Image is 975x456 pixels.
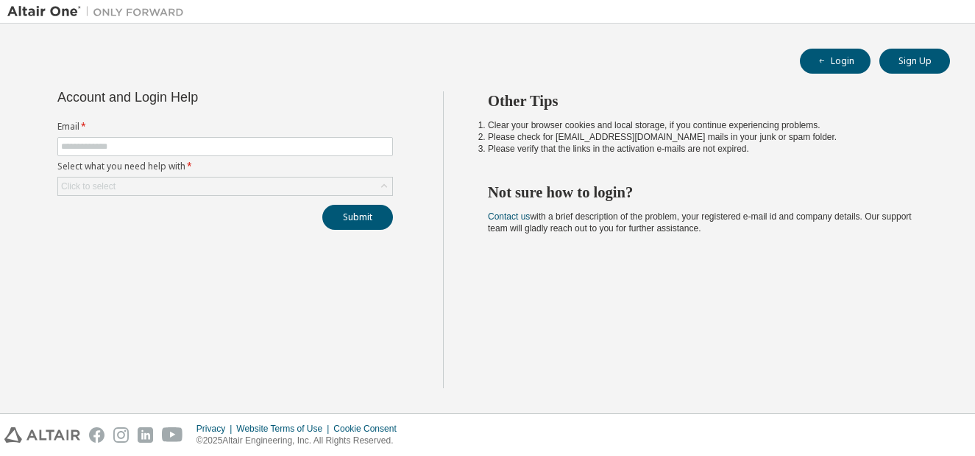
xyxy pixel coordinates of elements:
button: Sign Up [879,49,950,74]
li: Clear your browser cookies and local storage, if you continue experiencing problems. [488,119,923,131]
h2: Other Tips [488,91,923,111]
li: Please check for [EMAIL_ADDRESS][DOMAIN_NAME] mails in your junk or spam folder. [488,131,923,143]
div: Account and Login Help [57,91,326,103]
h2: Not sure how to login? [488,183,923,202]
div: Privacy [196,423,236,435]
div: Cookie Consent [333,423,405,435]
img: altair_logo.svg [4,427,80,443]
span: with a brief description of the problem, your registered e-mail id and company details. Our suppo... [488,211,912,234]
button: Submit [322,205,393,230]
div: Click to select [61,180,116,192]
img: youtube.svg [162,427,183,443]
img: Altair One [7,4,191,19]
img: instagram.svg [113,427,129,443]
img: facebook.svg [89,427,104,443]
button: Login [800,49,871,74]
li: Please verify that the links in the activation e-mails are not expired. [488,143,923,155]
label: Select what you need help with [57,161,393,172]
img: linkedin.svg [138,427,153,443]
label: Email [57,121,393,133]
div: Click to select [58,178,392,195]
p: © 2025 Altair Engineering, Inc. All Rights Reserved. [196,435,405,447]
a: Contact us [488,211,530,222]
div: Website Terms of Use [236,423,333,435]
